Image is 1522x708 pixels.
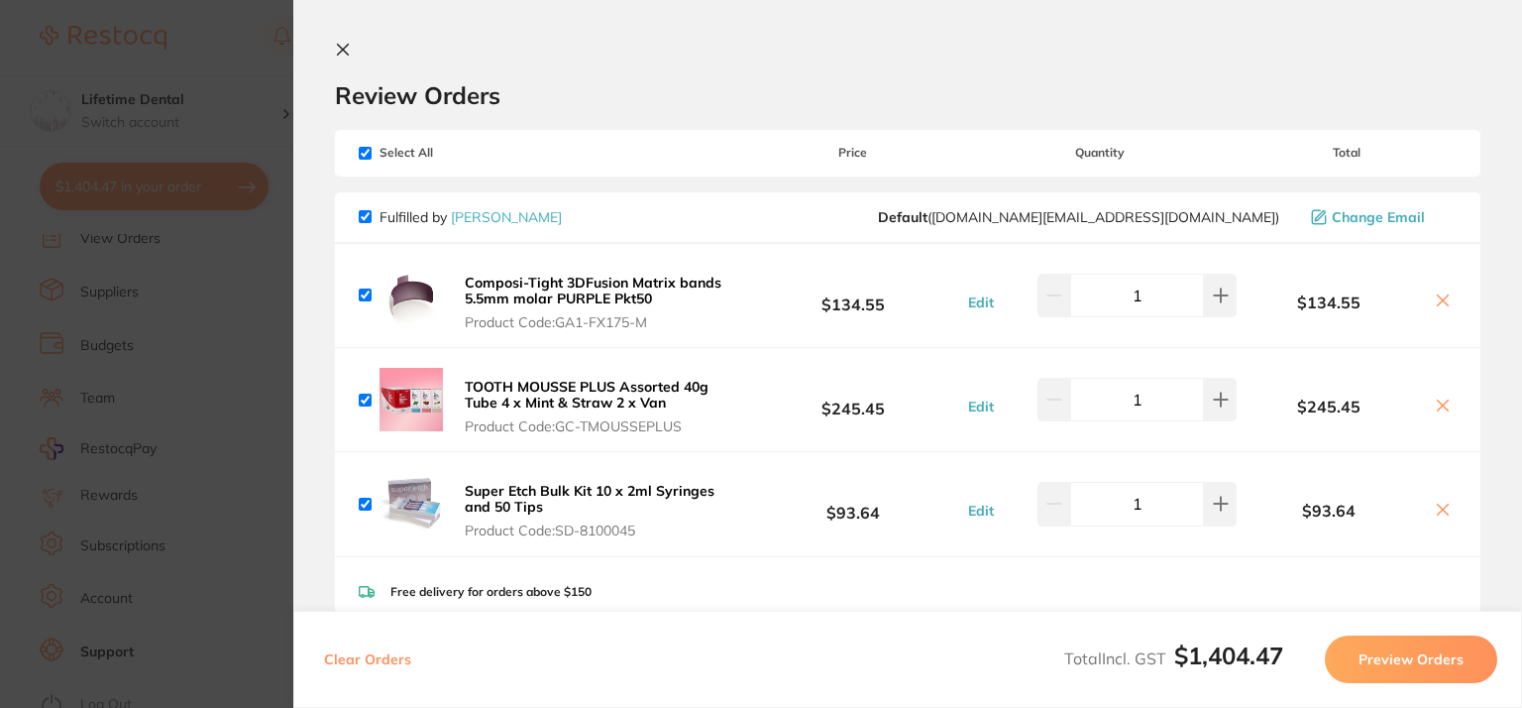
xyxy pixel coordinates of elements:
[1174,641,1283,670] b: $1,404.47
[1237,502,1421,520] b: $93.64
[1305,208,1457,226] button: Change Email
[962,294,1000,311] button: Edit
[1064,649,1283,668] span: Total Incl. GST
[1237,398,1421,415] b: $245.45
[465,274,721,307] b: Composi-Tight 3DFusion Matrix bands 5.5mm molar PURPLE Pkt50
[380,368,443,431] img: Mmk1YjAwYQ
[743,277,963,313] b: $134.55
[451,208,562,226] a: [PERSON_NAME]
[1325,636,1497,683] button: Preview Orders
[465,418,737,434] span: Product Code: GC-TMOUSSEPLUS
[962,502,1000,520] button: Edit
[380,264,443,327] img: cWNyMnBkcw
[743,382,963,418] b: $245.45
[962,146,1237,160] span: Quantity
[743,486,963,523] b: $93.64
[465,314,737,330] span: Product Code: GA1-FX175-M
[878,209,1279,225] span: customer.care@henryschein.com.au
[459,378,743,435] button: TOOTH MOUSSE PLUS Assorted 40g Tube 4 x Mint & Straw 2 x Van Product Code:GC-TMOUSSEPLUS
[1332,209,1425,225] span: Change Email
[459,274,743,331] button: Composi-Tight 3DFusion Matrix bands 5.5mm molar PURPLE Pkt50 Product Code:GA1-FX175-M
[380,209,562,225] p: Fulfilled by
[962,398,1000,415] button: Edit
[380,472,443,535] img: ejhxcTR5ZA
[318,636,417,683] button: Clear Orders
[1237,294,1421,311] b: $134.55
[465,523,737,538] span: Product Code: SD-8100045
[359,146,557,160] span: Select All
[1237,146,1457,160] span: Total
[390,585,592,599] p: Free delivery for orders above $150
[465,482,714,516] b: Super Etch Bulk Kit 10 x 2ml Syringes and 50 Tips
[459,482,743,539] button: Super Etch Bulk Kit 10 x 2ml Syringes and 50 Tips Product Code:SD-8100045
[465,378,708,412] b: TOOTH MOUSSE PLUS Assorted 40g Tube 4 x Mint & Straw 2 x Van
[878,208,927,226] b: Default
[743,146,963,160] span: Price
[335,80,1480,110] h2: Review Orders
